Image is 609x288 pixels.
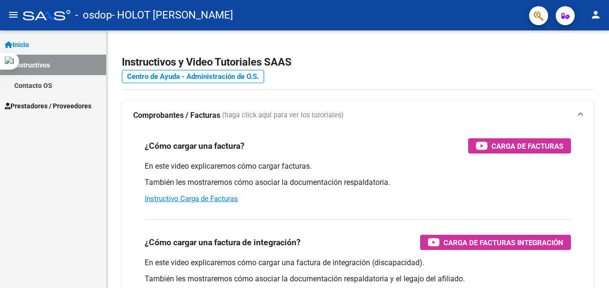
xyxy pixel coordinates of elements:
[491,140,563,152] span: Carga de Facturas
[8,9,19,20] mat-icon: menu
[145,161,571,172] p: En este video explicaremos cómo cargar facturas.
[75,5,112,26] span: - osdop
[222,110,344,121] span: (haga click aquí para ver los tutoriales)
[112,5,233,26] span: - HOLOT [PERSON_NAME]
[133,110,220,121] strong: Comprobantes / Facturas
[5,101,91,111] span: Prestadores / Proveedores
[145,258,571,268] p: En este video explicaremos cómo cargar una factura de integración (discapacidad).
[145,274,571,284] p: También les mostraremos cómo asociar la documentación respaldatoria y el legajo del afiliado.
[145,139,245,153] h3: ¿Cómo cargar una factura?
[122,100,594,131] mat-expansion-panel-header: Comprobantes / Facturas (haga click aquí para ver los tutoriales)
[420,235,571,250] button: Carga de Facturas Integración
[5,39,29,50] span: Inicio
[145,177,571,188] p: También les mostraremos cómo asociar la documentación respaldatoria.
[468,138,571,154] button: Carga de Facturas
[122,70,264,83] a: Centro de Ayuda - Administración de O.S.
[443,237,563,249] span: Carga de Facturas Integración
[122,53,594,71] h2: Instructivos y Video Tutoriales SAAS
[145,194,238,203] a: Instructivo Carga de Facturas
[145,236,301,249] h3: ¿Cómo cargar una factura de integración?
[590,9,601,20] mat-icon: person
